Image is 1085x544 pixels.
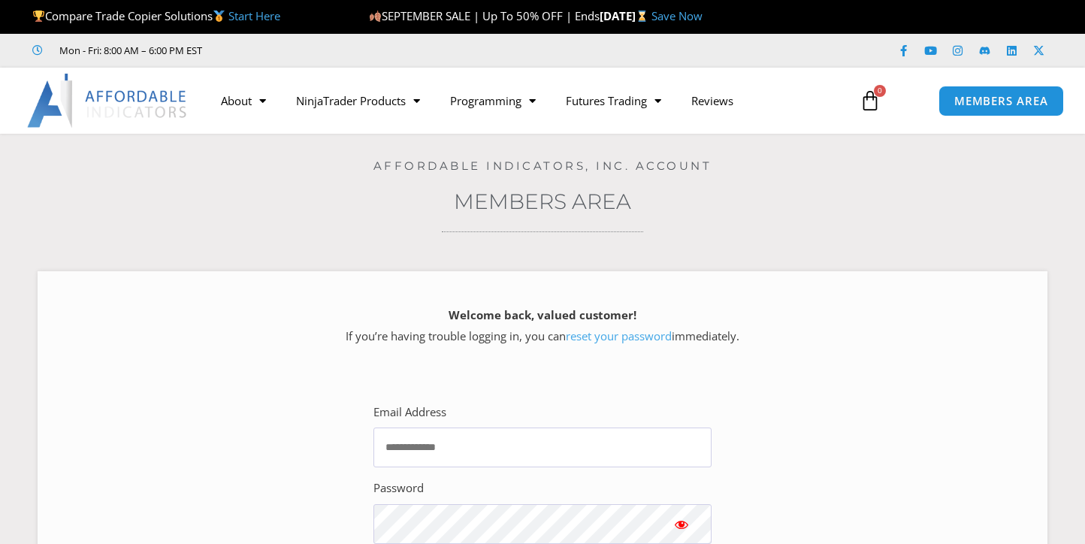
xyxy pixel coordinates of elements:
label: Password [373,478,424,499]
span: SEPTEMBER SALE | Up To 50% OFF | Ends [369,8,600,23]
a: Save Now [651,8,703,23]
img: 🍂 [370,11,381,22]
span: Mon - Fri: 8:00 AM – 6:00 PM EST [56,41,202,59]
a: Affordable Indicators, Inc. Account [373,159,712,173]
img: 🏆 [33,11,44,22]
label: Email Address [373,402,446,423]
a: NinjaTrader Products [281,83,435,118]
a: MEMBERS AREA [938,86,1064,116]
a: Reviews [676,83,748,118]
a: Futures Trading [551,83,676,118]
a: Start Here [228,8,280,23]
button: Show password [651,504,712,544]
img: LogoAI | Affordable Indicators – NinjaTrader [27,74,189,128]
span: MEMBERS AREA [954,95,1048,107]
a: Programming [435,83,551,118]
p: If you’re having trouble logging in, you can immediately. [64,305,1021,347]
span: Compare Trade Copier Solutions [32,8,280,23]
nav: Menu [206,83,846,118]
strong: Welcome back, valued customer! [449,307,636,322]
a: About [206,83,281,118]
img: 🥇 [213,11,225,22]
strong: [DATE] [600,8,651,23]
span: 0 [874,85,886,97]
a: reset your password [566,328,672,343]
a: Members Area [454,189,631,214]
a: 0 [837,79,903,122]
img: ⌛ [636,11,648,22]
iframe: Customer reviews powered by Trustpilot [223,43,449,58]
